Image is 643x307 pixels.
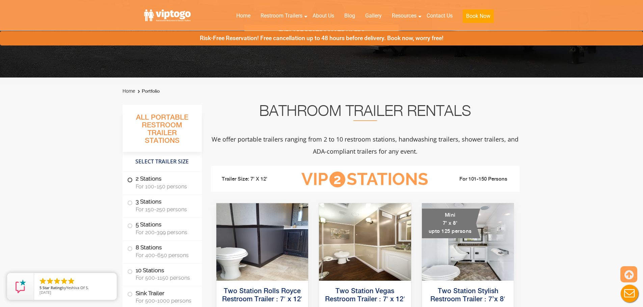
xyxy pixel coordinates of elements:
[123,155,202,168] h4: Select Trailer Size
[325,288,405,303] a: Two Station Vegas Restroom Trailer : 7′ x 12′
[216,203,309,281] img: Side view of two station restroom trailer with separate doors for males and females
[387,8,422,23] a: Resources
[319,203,411,281] img: Side view of two station restroom trailer with separate doors for males and females
[211,133,519,157] p: We offer portable trailers ranging from 2 to 10 restroom stations, handwashing trailers, shower t...
[39,286,111,290] span: by
[127,264,197,284] label: 10 Stations
[60,277,68,285] li: 
[291,170,439,189] h3: VIP Stations
[127,286,197,307] label: Sink Trailer
[439,175,515,183] li: For 101-150 Persons
[127,218,197,239] label: 5 Stations
[123,88,135,94] a: Home
[216,169,291,189] li: Trailer Size: 7' X 12'
[222,288,302,303] a: Two Station Rolls Royce Restroom Trailer : 7′ x 12′
[463,9,494,23] button: Book Now
[422,209,480,238] div: Mini 7' x 8' upto 125 persons
[458,8,499,27] a: Book Now
[43,285,62,290] span: Star Rating
[422,8,458,23] a: Contact Us
[127,195,197,216] label: 3 Stations
[127,172,197,193] label: 2 Stations
[67,277,75,285] li: 
[39,285,42,290] span: 5
[136,275,194,281] span: For 500-1150 persons
[136,206,194,213] span: For 150-250 persons
[123,112,202,152] h3: All Portable Restroom Trailer Stations
[307,8,339,23] a: About Us
[39,277,47,285] li: 
[14,280,27,293] img: Review Rating
[256,8,307,23] a: Restroom Trailers
[136,183,194,190] span: For 100-150 persons
[231,8,256,23] a: Home
[136,298,194,304] span: For 500-1000 persons
[136,87,160,95] li: Portfolio
[39,290,51,295] span: [DATE]
[360,8,387,23] a: Gallery
[616,280,643,307] button: Live Chat
[46,277,54,285] li: 
[430,288,505,303] a: Two Station Stylish Restroom Trailer : 7’x 8′
[136,229,194,236] span: For 200-399 persons
[66,285,89,290] span: Yeshiva Of S.
[211,105,519,121] h2: Bathroom Trailer Rentals
[422,203,514,281] img: A mini restroom trailer with two separate stations and separate doors for males and females
[53,277,61,285] li: 
[339,8,360,23] a: Blog
[136,252,194,258] span: For 400-650 persons
[127,241,197,262] label: 8 Stations
[329,172,345,187] span: 2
